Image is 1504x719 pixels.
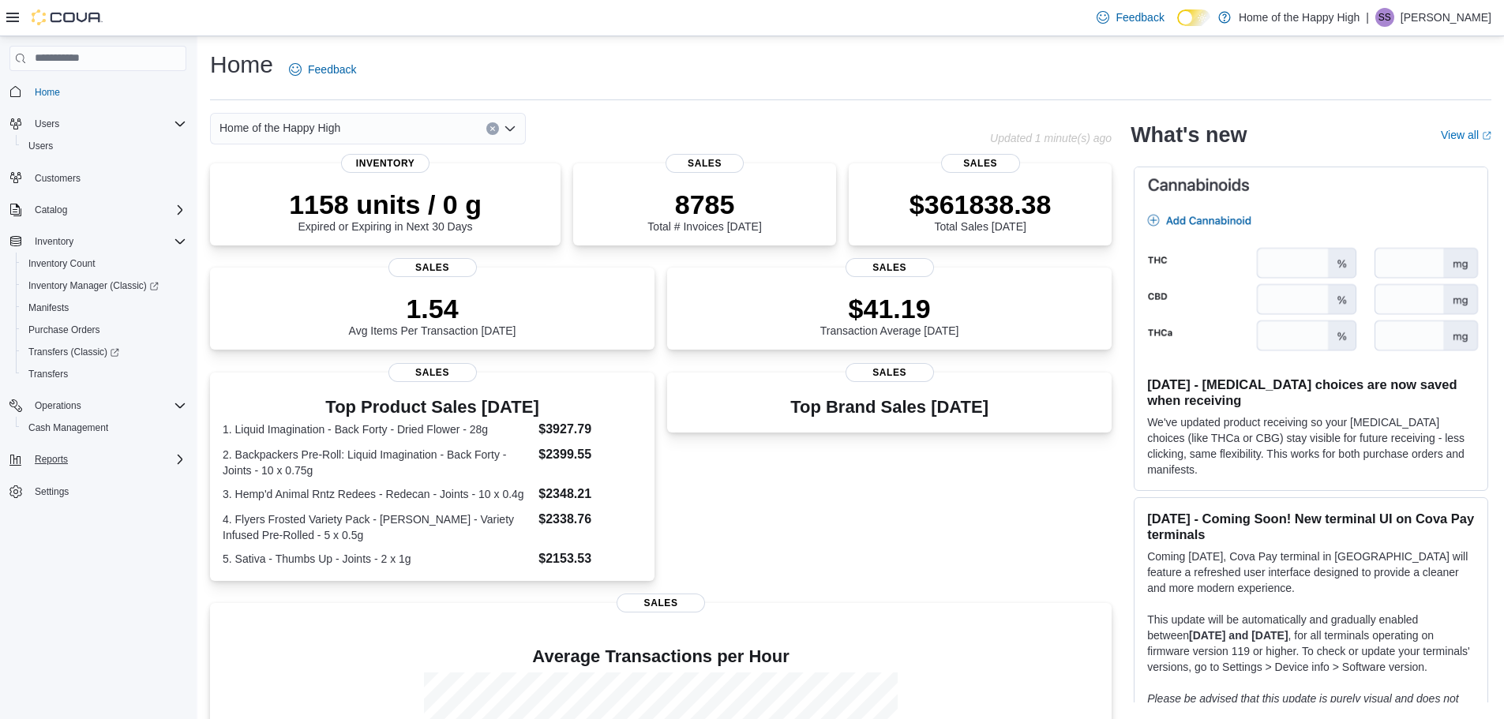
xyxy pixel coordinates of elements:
[35,399,81,412] span: Operations
[1131,122,1247,148] h2: What's new
[28,200,186,219] span: Catalog
[28,114,66,133] button: Users
[223,647,1099,666] h4: Average Transactions per Hour
[1090,2,1170,33] a: Feedback
[28,200,73,219] button: Catalog
[3,448,193,470] button: Reports
[223,398,642,417] h3: Top Product Sales [DATE]
[28,396,186,415] span: Operations
[28,481,186,501] span: Settings
[28,232,80,251] button: Inventory
[3,113,193,135] button: Users
[820,293,959,337] div: Transaction Average [DATE]
[349,293,516,324] p: 1.54
[910,189,1052,233] div: Total Sales [DATE]
[538,510,642,529] dd: $2338.76
[28,169,87,188] a: Customers
[16,363,193,385] button: Transfers
[22,320,186,339] span: Purchase Orders
[22,343,186,361] span: Transfers (Classic)
[1147,549,1475,596] p: Coming [DATE], Cova Pay terminal in [GEOGRAPHIC_DATA] will feature a refreshed user interface des...
[3,480,193,503] button: Settings
[3,395,193,417] button: Operations
[16,297,193,319] button: Manifests
[219,118,340,137] span: Home of the Happy High
[941,154,1020,173] span: Sales
[223,421,532,437] dt: 1. Liquid Imagination - Back Forty - Dried Flower - 28g
[22,418,114,437] a: Cash Management
[16,253,193,275] button: Inventory Count
[1482,131,1491,140] svg: External link
[647,189,761,233] div: Total # Invoices [DATE]
[22,137,59,155] a: Users
[910,189,1052,220] p: $361838.38
[486,122,499,135] button: Clear input
[341,154,429,173] span: Inventory
[28,346,119,358] span: Transfers (Classic)
[28,324,100,336] span: Purchase Orders
[846,258,934,277] span: Sales
[308,62,356,77] span: Feedback
[1147,376,1475,408] h3: [DATE] - [MEDICAL_DATA] choices are now saved when receiving
[538,485,642,504] dd: $2348.21
[289,189,482,233] div: Expired or Expiring in Next 30 Days
[16,275,193,297] a: Inventory Manager (Classic)
[617,594,705,612] span: Sales
[538,549,642,568] dd: $2153.53
[1375,8,1394,27] div: Savanna Sturm
[28,232,186,251] span: Inventory
[289,189,482,220] p: 1158 units / 0 g
[22,418,186,437] span: Cash Management
[1401,8,1491,27] p: [PERSON_NAME]
[28,168,186,188] span: Customers
[16,341,193,363] a: Transfers (Classic)
[28,257,96,270] span: Inventory Count
[16,417,193,439] button: Cash Management
[1147,511,1475,542] h3: [DATE] - Coming Soon! New terminal UI on Cova Pay terminals
[28,482,75,501] a: Settings
[28,301,69,314] span: Manifests
[1147,612,1475,675] p: This update will be automatically and gradually enabled between , for all terminals operating on ...
[1366,8,1369,27] p: |
[22,365,186,384] span: Transfers
[3,230,193,253] button: Inventory
[1177,9,1210,26] input: Dark Mode
[28,140,53,152] span: Users
[3,81,193,103] button: Home
[1239,8,1360,27] p: Home of the Happy High
[790,398,988,417] h3: Top Brand Sales [DATE]
[28,450,74,469] button: Reports
[846,363,934,382] span: Sales
[22,254,186,273] span: Inventory Count
[35,204,67,216] span: Catalog
[16,135,193,157] button: Users
[22,254,102,273] a: Inventory Count
[22,343,126,361] a: Transfers (Classic)
[28,421,108,434] span: Cash Management
[32,9,103,25] img: Cova
[28,450,186,469] span: Reports
[1116,9,1164,25] span: Feedback
[35,172,81,185] span: Customers
[22,320,107,339] a: Purchase Orders
[28,83,66,102] a: Home
[28,396,88,415] button: Operations
[3,199,193,221] button: Catalog
[1147,414,1475,477] p: We've updated product receiving so your [MEDICAL_DATA] choices (like THCa or CBG) stay visible fo...
[35,453,68,466] span: Reports
[28,368,68,380] span: Transfers
[22,365,74,384] a: Transfers
[538,420,642,439] dd: $3927.79
[504,122,516,135] button: Open list of options
[1189,629,1288,642] strong: [DATE] and [DATE]
[35,118,59,130] span: Users
[22,276,186,295] span: Inventory Manager (Classic)
[283,54,362,85] a: Feedback
[28,82,186,102] span: Home
[35,485,69,498] span: Settings
[210,49,273,81] h1: Home
[349,293,516,337] div: Avg Items Per Transaction [DATE]
[3,167,193,189] button: Customers
[223,511,532,543] dt: 4. Flyers Frosted Variety Pack - [PERSON_NAME] - Variety Infused Pre-Rolled - 5 x 0.5g
[223,551,532,567] dt: 5. Sativa - Thumbs Up - Joints - 2 x 1g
